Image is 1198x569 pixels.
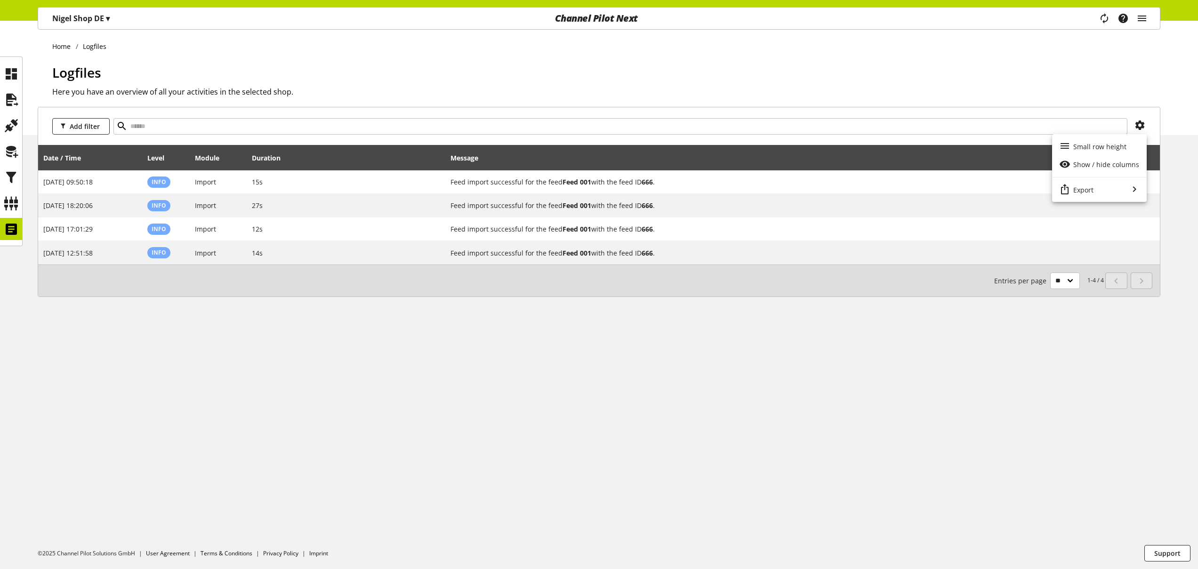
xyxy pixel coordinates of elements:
b: 666 [642,248,653,257]
b: Feed 001 [563,224,591,233]
span: ▾ [106,13,110,24]
span: 27s [252,201,263,210]
h2: Feed import successful for the feed Feed 001 with the feed ID 666. [450,248,1137,258]
span: Small row height [1073,142,1126,152]
span: Import [195,177,216,186]
a: Terms & Conditions [201,549,252,557]
span: 15s [252,177,263,186]
span: Support [1154,548,1181,558]
nav: main navigation [38,7,1160,30]
span: Import [195,224,216,233]
b: 666 [642,201,653,210]
button: Add filter [52,118,110,135]
b: Feed 001 [563,248,591,257]
a: Imprint [309,549,328,557]
span: [DATE] 12:51:58 [43,248,93,257]
span: Info [152,178,166,186]
b: Feed 001 [563,177,591,186]
span: Import [195,201,216,210]
a: Privacy Policy [263,549,298,557]
small: 1-4 / 4 [994,272,1104,289]
span: Logfiles [52,64,101,81]
h2: Feed import successful for the feed Feed 001 with the feed ID 666. [450,200,1137,210]
span: Export [1073,185,1093,195]
span: Show / hide columns [1073,160,1139,169]
button: Support [1144,545,1190,561]
a: Home [52,41,76,51]
div: Message [450,148,1155,167]
h2: Feed import successful for the feed Feed 001 with the feed ID 666. [450,224,1137,234]
span: 12s [252,224,263,233]
span: [DATE] 09:50:18 [43,177,93,186]
li: ©2025 Channel Pilot Solutions GmbH [38,549,146,558]
div: Level [147,153,174,163]
div: Date / Time [43,153,90,163]
span: Add filter [70,121,100,131]
span: Info [152,201,166,209]
span: [DATE] 18:20:06 [43,201,93,210]
h2: Here you have an overview of all your activities in the selected shop. [52,86,1160,97]
span: Info [152,225,166,233]
div: Module [195,153,229,163]
h2: Feed import successful for the feed Feed 001 with the feed ID 666. [450,177,1137,187]
span: Info [152,248,166,256]
span: [DATE] 17:01:29 [43,224,93,233]
div: Duration [252,153,290,163]
p: Nigel Shop DE [52,13,110,24]
span: Entries per page [994,276,1050,286]
b: 666 [642,224,653,233]
span: 14s [252,248,263,257]
a: User Agreement [146,549,190,557]
b: 666 [642,177,653,186]
span: Import [195,248,216,257]
b: Feed 001 [563,201,591,210]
